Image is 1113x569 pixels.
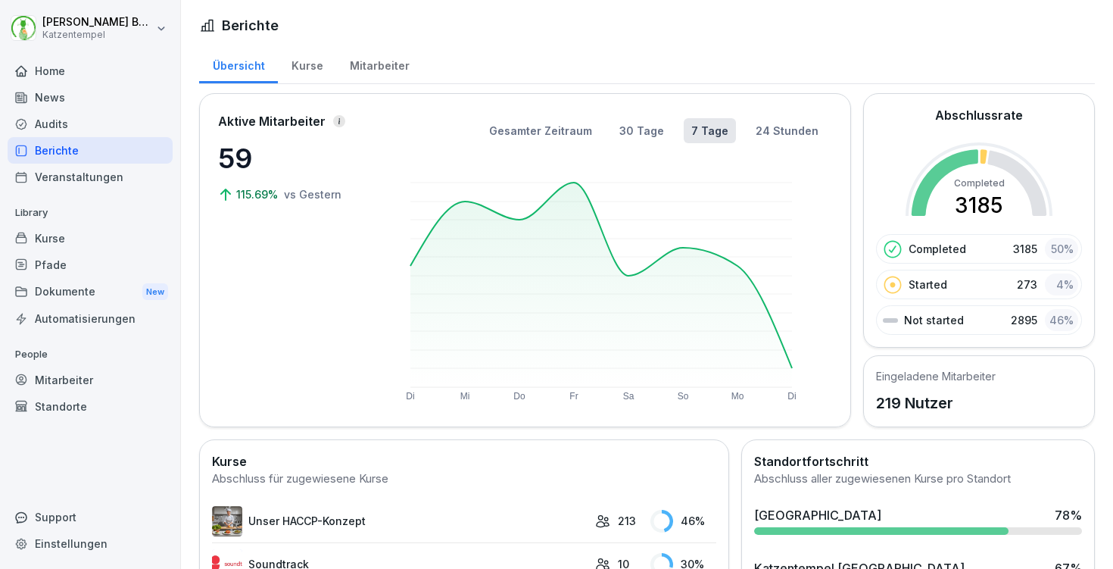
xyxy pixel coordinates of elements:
[8,530,173,557] a: Einstellungen
[8,164,173,190] a: Veranstaltungen
[336,45,422,83] a: Mitarbeiter
[904,312,964,328] p: Not started
[8,393,173,420] a: Standorte
[8,367,173,393] a: Mitarbeiter
[684,118,736,143] button: 7 Tage
[748,500,1088,541] a: [GEOGRAPHIC_DATA]78%
[218,112,326,130] p: Aktive Mitarbeiter
[623,391,634,402] text: Sa
[787,391,796,402] text: Di
[8,504,173,530] div: Support
[909,277,947,292] p: Started
[909,241,966,257] p: Completed
[236,186,281,202] p: 115.69%
[199,45,278,83] a: Übersicht
[8,278,173,306] div: Dokumente
[876,392,996,414] p: 219 Nutzer
[618,513,636,529] p: 213
[1017,277,1037,292] p: 273
[212,452,716,471] h2: Kurse
[748,118,826,143] button: 24 Stunden
[42,16,153,29] p: [PERSON_NAME] Benedix
[731,391,744,402] text: Mo
[876,368,996,384] h5: Eingeladene Mitarbeiter
[8,225,173,252] a: Kurse
[8,201,173,225] p: Library
[8,305,173,332] a: Automatisierungen
[212,471,716,488] div: Abschluss für zugewiesene Kurse
[8,84,173,111] a: News
[8,278,173,306] a: DokumenteNew
[284,186,341,202] p: vs Gestern
[1045,238,1078,260] div: 50 %
[935,106,1023,124] h2: Abschlussrate
[1011,312,1037,328] p: 2895
[1013,241,1037,257] p: 3185
[460,391,470,402] text: Mi
[406,391,414,402] text: Di
[8,252,173,278] a: Pfade
[754,471,1082,488] div: Abschluss aller zugewiesenen Kurse pro Standort
[569,391,578,402] text: Fr
[754,452,1082,471] h2: Standortfortschritt
[142,283,168,301] div: New
[8,58,173,84] a: Home
[754,506,881,524] div: [GEOGRAPHIC_DATA]
[8,111,173,137] a: Audits
[8,342,173,367] p: People
[612,118,672,143] button: 30 Tage
[1055,506,1082,524] div: 78 %
[650,510,717,533] div: 46 %
[1045,274,1078,295] div: 4 %
[278,45,336,83] a: Kurse
[222,15,279,36] h1: Berichte
[1045,309,1078,331] div: 46 %
[513,391,525,402] text: Do
[678,391,689,402] text: So
[212,506,588,536] a: Unser HACCP-Konzept
[8,137,173,164] a: Berichte
[42,30,153,40] p: Katzentempel
[482,118,600,143] button: Gesamter Zeitraum
[218,138,369,179] p: 59
[212,506,242,536] img: mlsleav921hxy3akyctmymka.png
